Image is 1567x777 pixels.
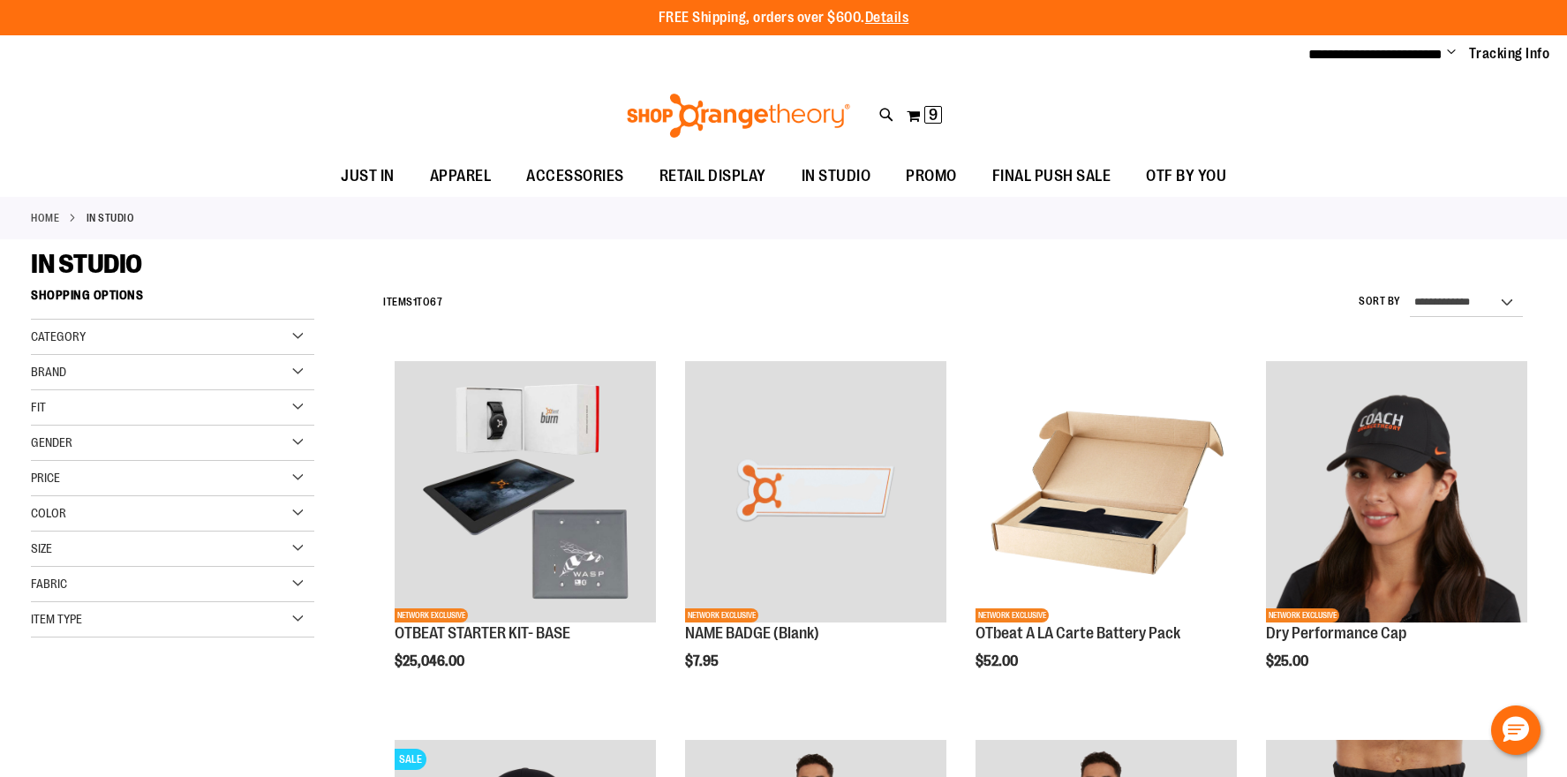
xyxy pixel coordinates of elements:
span: NETWORK EXCLUSIVE [395,608,468,622]
span: $7.95 [685,653,721,669]
a: OTF BY YOU [1128,156,1244,197]
span: IN STUDIO [31,249,142,279]
span: JUST IN [341,156,395,196]
a: Dry Performance Cap [1266,624,1406,642]
span: $52.00 [976,653,1021,669]
a: APPAREL [412,156,509,197]
span: Size [31,541,52,555]
a: RETAIL DISPLAY [642,156,784,197]
a: Home [31,210,59,226]
a: ACCESSORIES [509,156,642,197]
a: OTBEAT STARTER KIT- BASENETWORK EXCLUSIVE [395,361,656,625]
span: 67 [430,296,442,308]
a: OTBEAT STARTER KIT- BASE [395,624,570,642]
span: IN STUDIO [802,156,871,196]
div: product [967,352,1246,714]
img: OTBEAT STARTER KIT- BASE [395,361,656,622]
span: NETWORK EXCLUSIVE [976,608,1049,622]
span: OTF BY YOU [1146,156,1226,196]
span: Item Type [31,612,82,626]
div: product [676,352,955,714]
a: OTbeat A LA Carte Battery Pack [976,624,1180,642]
a: Details [865,10,909,26]
a: Tracking Info [1469,44,1550,64]
a: NAME BADGE (Blank) [685,624,819,642]
span: Gender [31,435,72,449]
img: NAME BADGE (Blank) [685,361,946,622]
img: Shop Orangetheory [624,94,853,138]
div: product [1257,352,1536,714]
img: Product image for OTbeat A LA Carte Battery Pack [976,361,1237,622]
span: PROMO [906,156,957,196]
img: Dry Performance Cap [1266,361,1527,622]
span: APPAREL [430,156,492,196]
span: Fabric [31,577,67,591]
span: FINAL PUSH SALE [992,156,1111,196]
strong: IN STUDIO [87,210,135,226]
span: ACCESSORIES [526,156,624,196]
span: Category [31,329,86,343]
a: NAME BADGE (Blank)NETWORK EXCLUSIVE [685,361,946,625]
p: FREE Shipping, orders over $600. [659,8,909,28]
label: Sort By [1359,294,1401,309]
span: NETWORK EXCLUSIVE [1266,608,1339,622]
span: 1 [413,296,418,308]
a: PROMO [888,156,975,197]
h2: Items to [383,289,442,316]
span: RETAIL DISPLAY [659,156,766,196]
span: Color [31,506,66,520]
span: 9 [929,106,938,124]
a: Dry Performance CapNETWORK EXCLUSIVE [1266,361,1527,625]
span: SALE [395,749,426,770]
a: JUST IN [323,156,412,197]
a: FINAL PUSH SALE [975,156,1129,197]
strong: Shopping Options [31,280,314,320]
span: $25,046.00 [395,653,467,669]
span: Fit [31,400,46,414]
span: Price [31,471,60,485]
span: $25.00 [1266,653,1311,669]
div: product [386,352,665,714]
button: Hello, have a question? Let’s chat. [1491,705,1541,755]
a: Product image for OTbeat A LA Carte Battery PackNETWORK EXCLUSIVE [976,361,1237,625]
a: IN STUDIO [784,156,889,196]
span: Brand [31,365,66,379]
button: Account menu [1447,45,1456,63]
span: NETWORK EXCLUSIVE [685,608,758,622]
